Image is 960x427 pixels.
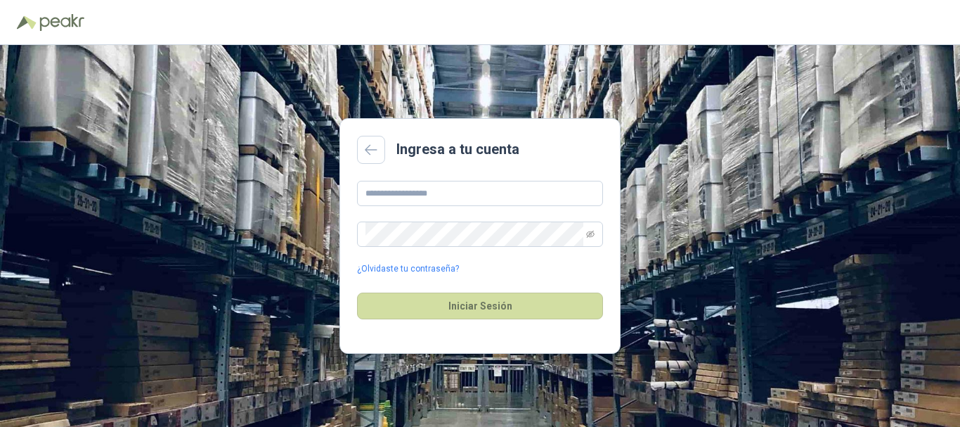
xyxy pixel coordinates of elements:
h2: Ingresa a tu cuenta [396,139,519,160]
img: Peakr [39,14,84,31]
button: Iniciar Sesión [357,293,603,319]
img: Logo [17,15,37,30]
span: eye-invisible [586,230,595,238]
a: ¿Olvidaste tu contraseña? [357,262,459,276]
